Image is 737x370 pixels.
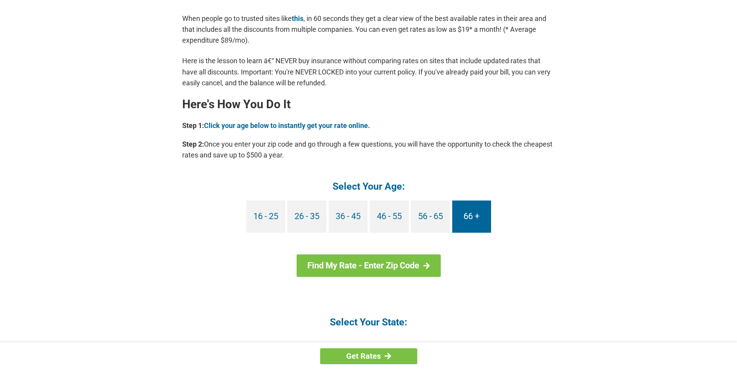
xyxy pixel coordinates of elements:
p: Here is the lesson to learn â€“ NEVER buy insurance without comparing rates on sites that include... [182,55,555,88]
a: Click your age below to instantly get your rate online. [204,121,370,130]
h4: Select Your Age: [182,180,555,193]
a: 66 + [452,201,491,233]
a: 26 - 35 [287,201,326,233]
h4: Select Your State: [182,316,555,329]
p: Once you enter your zip code and go through a few questions, you will have the opportunity to che... [182,139,555,161]
a: 16 - 25 [246,201,285,233]
a: this [292,14,303,22]
p: When people go to trusted sites like , in 60 seconds they get a clear view of the best available ... [182,13,555,46]
a: 36 - 45 [329,201,368,233]
a: 46 - 55 [370,201,409,233]
a: Get Rates [320,348,417,364]
a: 56 - 65 [411,201,450,233]
b: Step 1: [182,121,204,130]
h2: Here's How You Do It [182,98,555,111]
a: Find My Rate - Enter Zip Code [296,254,441,277]
b: Step 2: [182,140,204,148]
